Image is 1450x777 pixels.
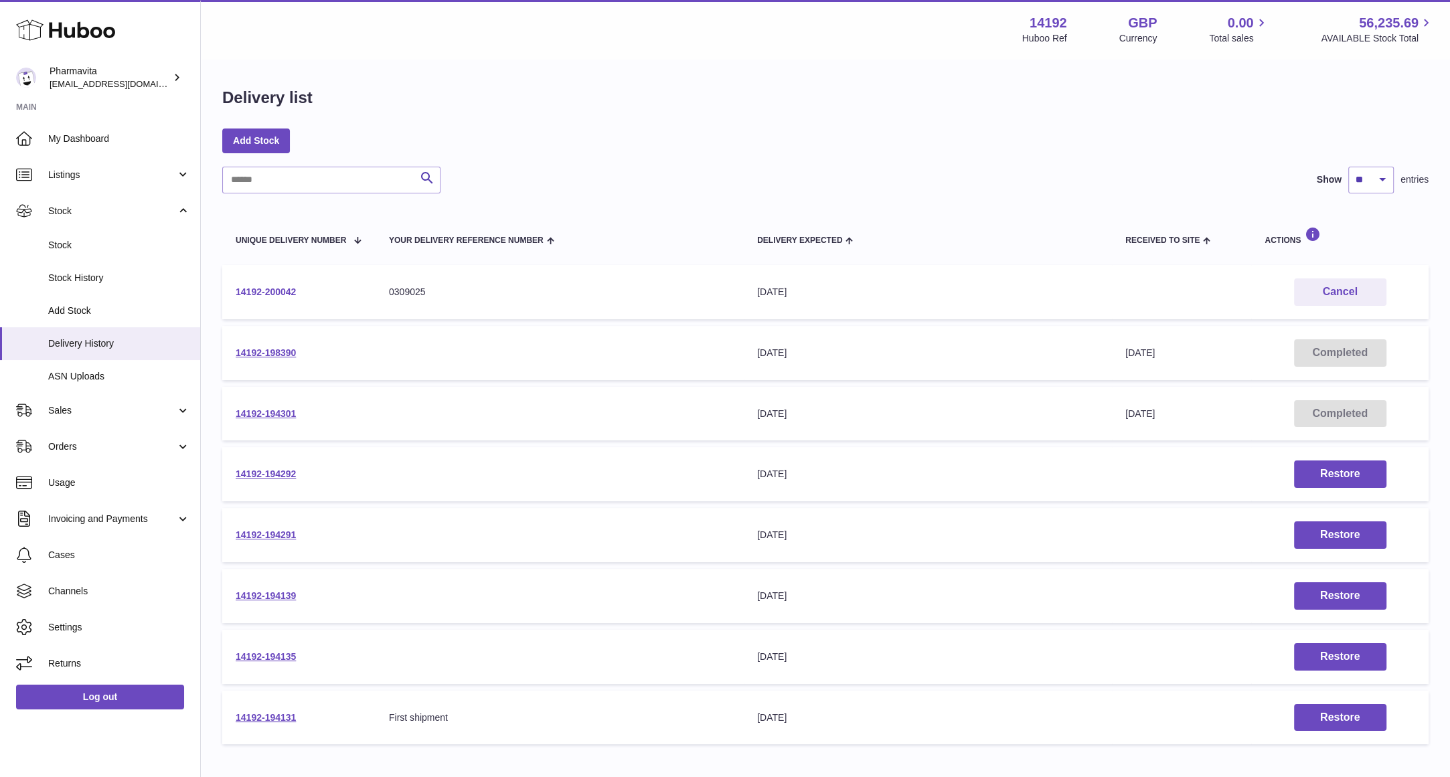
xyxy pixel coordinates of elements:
[757,711,1099,724] div: [DATE]
[757,651,1099,663] div: [DATE]
[48,305,190,317] span: Add Stock
[757,529,1099,541] div: [DATE]
[48,477,190,489] span: Usage
[757,468,1099,481] div: [DATE]
[1228,14,1254,32] span: 0.00
[1400,173,1429,186] span: entries
[236,408,296,419] a: 14192-194301
[48,513,176,525] span: Invoicing and Payments
[1294,460,1386,488] button: Restore
[1321,32,1434,45] span: AVAILABLE Stock Total
[1125,347,1155,358] span: [DATE]
[236,236,346,245] span: Unique Delivery Number
[389,286,730,298] div: 0309025
[757,408,1099,420] div: [DATE]
[50,78,197,89] span: [EMAIL_ADDRESS][DOMAIN_NAME]
[48,205,176,218] span: Stock
[16,685,184,709] a: Log out
[48,404,176,417] span: Sales
[236,347,296,358] a: 14192-198390
[1294,582,1386,610] button: Restore
[236,286,296,297] a: 14192-200042
[1265,227,1415,245] div: Actions
[1128,14,1157,32] strong: GBP
[236,529,296,540] a: 14192-194291
[1125,408,1155,419] span: [DATE]
[50,65,170,90] div: Pharmavita
[1294,704,1386,731] button: Restore
[1294,278,1386,306] button: Cancel
[236,712,296,723] a: 14192-194131
[48,549,190,562] span: Cases
[1209,32,1269,45] span: Total sales
[757,286,1099,298] div: [DATE]
[1359,14,1419,32] span: 56,235.69
[48,337,190,350] span: Delivery History
[1119,32,1157,45] div: Currency
[222,128,290,153] a: Add Stock
[757,590,1099,602] div: [DATE]
[48,133,190,145] span: My Dashboard
[1317,173,1342,186] label: Show
[48,272,190,284] span: Stock History
[757,347,1099,359] div: [DATE]
[48,370,190,383] span: ASN Uploads
[389,711,730,724] div: First shipment
[236,590,296,601] a: 14192-194139
[236,468,296,479] a: 14192-194292
[1125,236,1200,245] span: Received to Site
[1321,14,1434,45] a: 56,235.69 AVAILABLE Stock Total
[16,68,36,88] img: matt.simic@pharmavita.uk
[48,239,190,252] span: Stock
[48,621,190,634] span: Settings
[1294,521,1386,549] button: Restore
[48,657,190,670] span: Returns
[757,236,842,245] span: Delivery Expected
[48,585,190,598] span: Channels
[236,651,296,662] a: 14192-194135
[1022,32,1067,45] div: Huboo Ref
[389,236,544,245] span: Your Delivery Reference Number
[48,169,176,181] span: Listings
[48,440,176,453] span: Orders
[222,87,313,108] h1: Delivery list
[1030,14,1067,32] strong: 14192
[1294,643,1386,671] button: Restore
[1209,14,1269,45] a: 0.00 Total sales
